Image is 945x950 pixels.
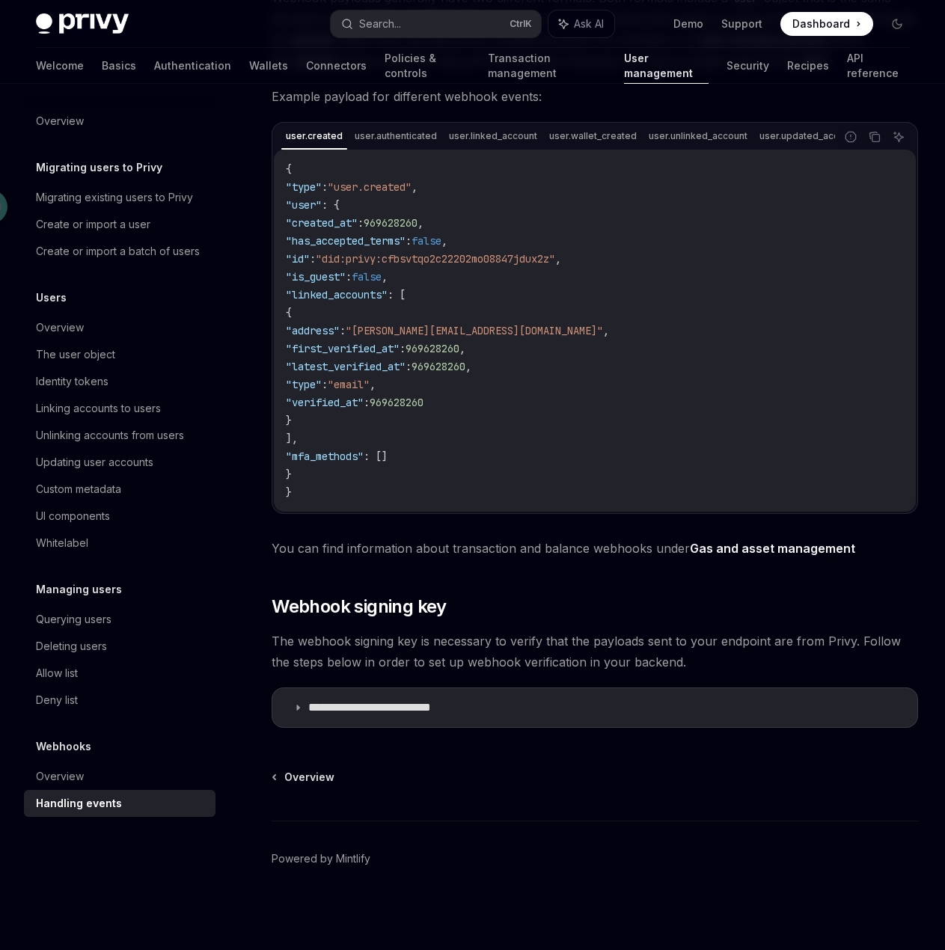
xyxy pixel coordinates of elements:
a: Wallets [249,48,288,84]
a: Updating user accounts [24,449,215,476]
span: : [346,270,352,284]
img: dark logo [36,13,129,34]
span: Dashboard [792,16,850,31]
span: , [465,360,471,373]
div: user.wallet_created [545,127,641,145]
span: "linked_accounts" [286,288,388,301]
span: "type" [286,378,322,391]
span: , [459,342,465,355]
button: Ask AI [548,10,614,37]
span: : [] [364,450,388,463]
span: ], [286,432,298,445]
span: 969628260 [364,216,418,230]
span: "first_verified_at" [286,342,400,355]
a: Handling events [24,790,215,817]
span: "user" [286,198,322,212]
a: Deny list [24,687,215,714]
a: API reference [847,48,909,84]
div: The user object [36,346,115,364]
a: Identity tokens [24,368,215,395]
a: Welcome [36,48,84,84]
span: "address" [286,324,340,337]
div: Deny list [36,691,78,709]
span: "user.created" [328,180,412,194]
span: "id" [286,252,310,266]
span: "has_accepted_terms" [286,234,406,248]
div: Create or import a user [36,215,150,233]
span: false [412,234,441,248]
a: Migrating existing users to Privy [24,184,215,211]
a: Dashboard [780,12,873,36]
span: Overview [284,770,334,785]
span: : { [322,198,340,212]
a: Create or import a batch of users [24,238,215,265]
span: 969628260 [412,360,465,373]
a: User management [624,48,709,84]
span: The webhook signing key is necessary to verify that the payloads sent to your endpoint are from P... [272,631,918,672]
span: , [382,270,388,284]
div: Overview [36,112,84,130]
div: user.updated_account [755,127,863,145]
span: Ctrl K [510,18,532,30]
span: : [400,342,406,355]
span: : [322,378,328,391]
span: } [286,485,292,499]
div: Handling events [36,794,122,812]
button: Toggle dark mode [885,12,909,36]
a: Overview [273,770,334,785]
a: Whitelabel [24,530,215,557]
a: Gas and asset management [690,541,855,557]
span: , [441,234,447,248]
span: "did:privy:cfbsvtqo2c22202mo08847jdux2z" [316,252,555,266]
span: , [603,324,609,337]
div: Linking accounts to users [36,399,161,417]
h5: Webhooks [36,738,91,756]
a: Unlinking accounts from users [24,422,215,449]
span: : [310,252,316,266]
button: Copy the contents from the code block [865,127,884,147]
a: Connectors [306,48,367,84]
h5: Managing users [36,580,122,598]
span: , [555,252,561,266]
div: user.created [281,127,347,145]
span: : [364,396,370,409]
span: "[PERSON_NAME][EMAIL_ADDRESS][DOMAIN_NAME]" [346,324,603,337]
button: Ask AI [889,127,908,147]
span: "latest_verified_at" [286,360,406,373]
span: { [286,306,292,319]
div: Unlinking accounts from users [36,426,184,444]
a: Querying users [24,606,215,633]
span: { [286,162,292,176]
button: Report incorrect code [841,127,860,147]
div: Migrating existing users to Privy [36,189,193,206]
span: : [322,180,328,194]
div: Deleting users [36,637,107,655]
h5: Migrating users to Privy [36,159,162,177]
div: user.linked_account [444,127,542,145]
span: "email" [328,378,370,391]
div: Search... [359,15,401,33]
div: Whitelabel [36,534,88,552]
span: } [286,414,292,427]
div: Overview [36,319,84,337]
span: } [286,468,292,481]
a: Authentication [154,48,231,84]
span: : [406,360,412,373]
span: : [340,324,346,337]
a: Transaction management [488,48,606,84]
a: Deleting users [24,633,215,660]
span: , [418,216,423,230]
a: Recipes [787,48,829,84]
a: Demo [673,16,703,31]
div: UI components [36,507,110,525]
a: Create or import a user [24,211,215,238]
span: "is_guest" [286,270,346,284]
a: Overview [24,108,215,135]
span: Example payload for different webhook events: [272,86,918,107]
div: Identity tokens [36,373,108,390]
div: Querying users [36,610,111,628]
a: Custom metadata [24,476,215,503]
a: Basics [102,48,136,84]
div: Custom metadata [36,480,121,498]
span: "verified_at" [286,396,364,409]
